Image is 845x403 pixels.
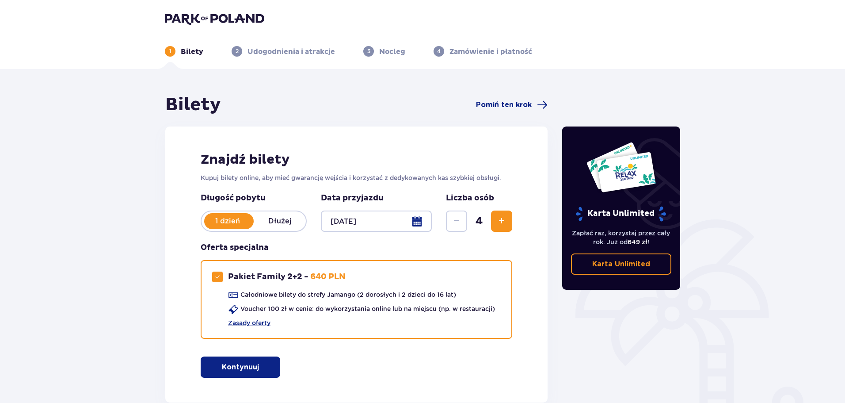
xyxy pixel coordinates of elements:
p: Nocleg [379,47,405,57]
p: 4 [437,47,441,55]
p: 3 [367,47,370,55]
div: 1Bilety [165,46,203,57]
button: Zmniejsz [446,211,467,232]
p: Udogodnienia i atrakcje [247,47,335,57]
div: 4Zamówienie i płatność [434,46,532,57]
p: Voucher 100 zł w cenie: do wykorzystania online lub na miejscu (np. w restauracji) [240,304,495,313]
p: Zamówienie i płatność [449,47,532,57]
p: 640 PLN [310,272,346,282]
span: 649 zł [628,238,647,246]
img: Dwie karty całoroczne do Suntago z napisem 'UNLIMITED RELAX', na białym tle z tropikalnymi liśćmi... [586,142,656,193]
h2: Znajdź bilety [201,151,512,168]
p: 2 [236,47,239,55]
div: 2Udogodnienia i atrakcje [232,46,335,57]
p: Całodniowe bilety do strefy Jamango (2 dorosłych i 2 dzieci do 16 lat) [240,290,456,299]
img: Park of Poland logo [165,12,264,25]
p: Karta Unlimited [592,259,650,269]
p: Data przyjazdu [321,193,384,203]
span: Pomiń ten krok [476,100,532,110]
h1: Bilety [165,94,221,116]
div: 3Nocleg [363,46,405,57]
a: Zasady oferty [228,319,270,327]
button: Kontynuuj [201,357,280,378]
p: Pakiet Family 2+2 - [228,272,308,282]
a: Karta Unlimited [571,253,672,275]
p: Liczba osób [446,193,494,203]
p: Karta Unlimited [575,206,667,222]
a: Pomiń ten krok [476,100,548,110]
p: Długość pobytu [201,193,307,203]
h3: Oferta specjalna [201,242,269,253]
p: 1 [169,47,171,55]
p: Zapłać raz, korzystaj przez cały rok. Już od ! [571,229,672,246]
p: Dłużej [254,216,306,226]
button: Zwiększ [491,211,512,232]
p: Kupuj bilety online, aby mieć gwarancję wejścia i korzystać z dedykowanych kas szybkiej obsługi. [201,173,512,182]
p: Kontynuuj [222,362,259,372]
p: Bilety [181,47,203,57]
span: 4 [469,215,489,228]
p: 1 dzień [202,216,254,226]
